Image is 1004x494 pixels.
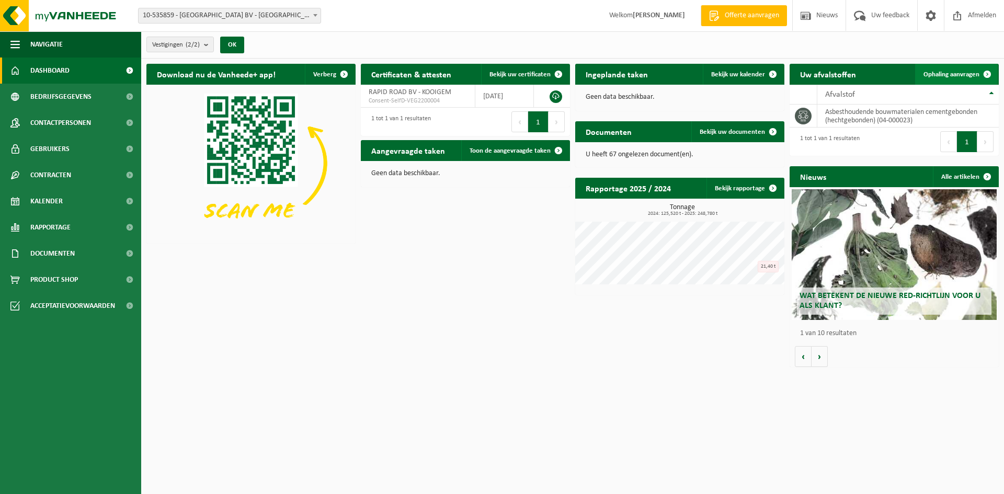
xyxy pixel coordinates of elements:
[146,85,356,242] img: Download de VHEPlus App
[700,129,765,135] span: Bekijk uw documenten
[30,188,63,214] span: Kalender
[549,111,565,132] button: Next
[30,267,78,293] span: Product Shop
[30,58,70,84] span: Dashboard
[146,64,286,84] h2: Download nu de Vanheede+ app!
[138,8,321,24] span: 10-535859 - RAPID ROAD BV - KOOIGEM
[915,64,998,85] a: Ophaling aanvragen
[580,204,784,216] h3: Tonnage
[800,292,980,310] span: Wat betekent de nieuwe RED-richtlijn voor u als klant?
[977,131,994,152] button: Next
[361,64,462,84] h2: Certificaten & attesten
[30,293,115,319] span: Acceptatievoorwaarden
[795,346,812,367] button: Vorige
[722,10,782,21] span: Offerte aanvragen
[139,8,321,23] span: 10-535859 - RAPID ROAD BV - KOOIGEM
[790,166,837,187] h2: Nieuws
[313,71,336,78] span: Verberg
[758,261,779,272] div: 21,40 t
[186,41,200,48] count: (2/2)
[586,94,774,101] p: Geen data beschikbaar.
[220,37,244,53] button: OK
[30,162,71,188] span: Contracten
[711,71,765,78] span: Bekijk uw kalender
[369,97,467,105] span: Consent-SelfD-VEG2200004
[152,37,200,53] span: Vestigingen
[633,12,685,19] strong: [PERSON_NAME]
[812,346,828,367] button: Volgende
[30,240,75,267] span: Documenten
[489,71,551,78] span: Bekijk uw certificaten
[30,214,71,240] span: Rapportage
[481,64,569,85] a: Bekijk uw certificaten
[586,151,774,158] p: U heeft 67 ongelezen document(en).
[511,111,528,132] button: Previous
[691,121,783,142] a: Bekijk uw documenten
[369,88,451,96] span: RAPID ROAD BV - KOOIGEM
[790,64,866,84] h2: Uw afvalstoffen
[817,105,999,128] td: asbesthoudende bouwmaterialen cementgebonden (hechtgebonden) (04-000023)
[933,166,998,187] a: Alle artikelen
[30,110,91,136] span: Contactpersonen
[703,64,783,85] a: Bekijk uw kalender
[795,130,860,153] div: 1 tot 1 van 1 resultaten
[800,330,994,337] p: 1 van 10 resultaten
[461,140,569,161] a: Toon de aangevraagde taken
[580,211,784,216] span: 2024: 125,520 t - 2025: 248,780 t
[366,110,431,133] div: 1 tot 1 van 1 resultaten
[825,90,855,99] span: Afvalstof
[706,178,783,199] a: Bekijk rapportage
[30,31,63,58] span: Navigatie
[30,84,92,110] span: Bedrijfsgegevens
[146,37,214,52] button: Vestigingen(2/2)
[575,121,642,142] h2: Documenten
[305,64,355,85] button: Verberg
[940,131,957,152] button: Previous
[792,189,997,320] a: Wat betekent de nieuwe RED-richtlijn voor u als klant?
[470,147,551,154] span: Toon de aangevraagde taken
[361,140,455,160] h2: Aangevraagde taken
[475,85,534,108] td: [DATE]
[371,170,560,177] p: Geen data beschikbaar.
[923,71,979,78] span: Ophaling aanvragen
[528,111,549,132] button: 1
[575,178,681,198] h2: Rapportage 2025 / 2024
[575,64,658,84] h2: Ingeplande taken
[957,131,977,152] button: 1
[30,136,70,162] span: Gebruikers
[701,5,787,26] a: Offerte aanvragen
